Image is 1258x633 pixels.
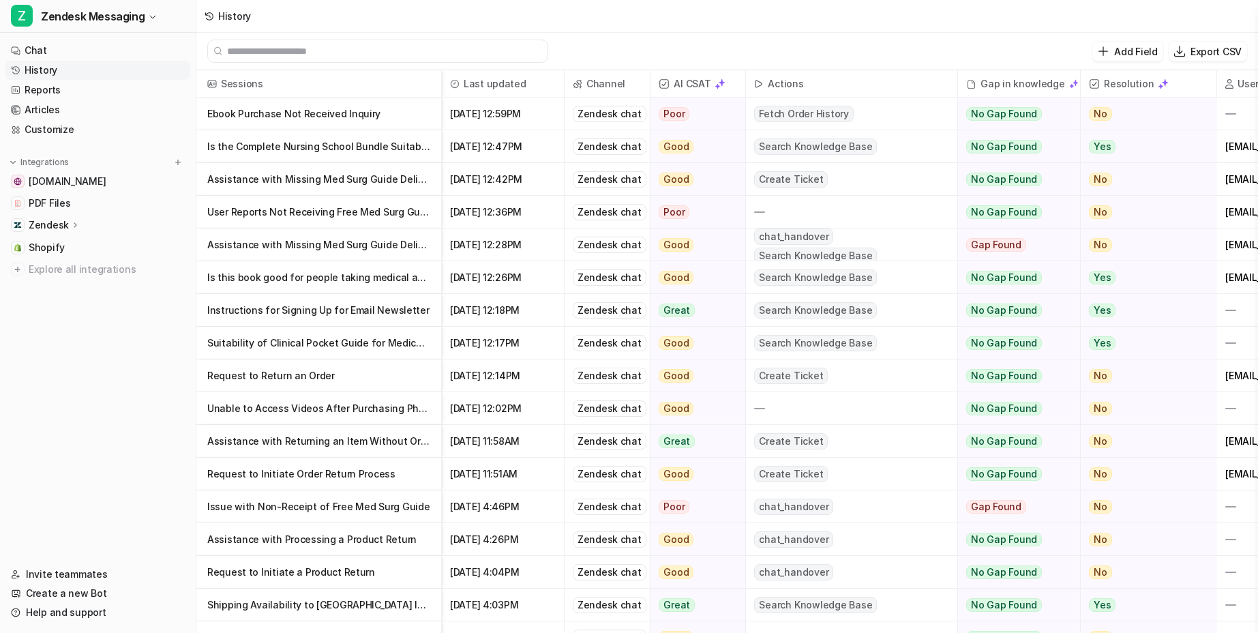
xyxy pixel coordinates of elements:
[447,490,558,523] span: [DATE] 4:46PM
[29,218,69,232] p: Zendesk
[207,556,430,589] p: Request to Initiate a Product Return
[659,173,693,186] span: Good
[1089,369,1112,383] span: No
[218,9,251,23] div: History
[754,269,877,286] span: Search Knowledge Base
[14,199,22,207] img: PDF Files
[650,458,737,490] button: Good
[650,98,737,130] button: Poor
[966,565,1042,579] span: No Gap Found
[1081,458,1205,490] button: No
[1089,435,1112,448] span: No
[207,196,430,229] p: User Reports Not Receiving Free Med Surg Guide
[573,400,646,417] div: Zendesk chat
[447,229,558,261] span: [DATE] 12:28PM
[1081,196,1205,229] button: No
[966,140,1042,153] span: No Gap Found
[659,467,693,481] span: Good
[573,335,646,351] div: Zendesk chat
[207,425,430,458] p: Assistance with Returning an Item Without Order Number
[958,261,1070,294] button: No Gap Found
[656,70,740,98] span: AI CSAT
[20,157,69,168] p: Integrations
[1081,490,1205,523] button: No
[207,229,430,261] p: Assistance with Missing Med Surg Guide Delivery
[1081,294,1205,327] button: Yes
[207,359,430,392] p: Request to Return an Order
[650,229,737,261] button: Good
[447,425,558,458] span: [DATE] 11:58AM
[659,140,693,153] span: Good
[650,490,737,523] button: Poor
[5,61,190,80] a: History
[5,172,190,191] a: anurseinthemaking.com[DOMAIN_NAME]
[5,156,73,169] button: Integrations
[447,98,558,130] span: [DATE] 12:59PM
[1081,327,1205,359] button: Yes
[650,392,737,425] button: Good
[1089,140,1115,153] span: Yes
[1089,173,1112,186] span: No
[570,70,644,98] span: Channel
[659,598,695,612] span: Great
[650,261,737,294] button: Good
[958,196,1070,229] button: No Gap Found
[447,261,558,294] span: [DATE] 12:26PM
[1089,304,1115,317] span: Yes
[573,106,646,122] div: Zendesk chat
[207,294,430,327] p: Instructions for Signing Up for Email Newsletter
[754,368,828,384] span: Create Ticket
[650,130,737,163] button: Good
[447,163,558,196] span: [DATE] 12:42PM
[659,500,689,514] span: Poor
[754,466,828,482] span: Create Ticket
[1089,271,1115,284] span: Yes
[966,369,1042,383] span: No Gap Found
[963,70,1075,98] div: Gap in knowledge
[5,41,190,60] a: Chat
[958,229,1070,261] button: Gap Found
[173,158,183,167] img: menu_add.svg
[447,523,558,556] span: [DATE] 4:26PM
[754,597,877,613] span: Search Knowledge Base
[659,402,693,415] span: Good
[573,269,646,286] div: Zendesk chat
[1081,261,1205,294] button: Yes
[573,433,646,450] div: Zendesk chat
[958,359,1070,392] button: No Gap Found
[207,130,430,163] p: Is the Complete Nursing School Bundle Suitable for Medical Assistant Students?
[1190,44,1242,59] p: Export CSV
[768,70,803,98] h2: Actions
[958,490,1070,523] button: Gap Found
[1089,205,1112,219] span: No
[447,130,558,163] span: [DATE] 12:47PM
[1081,229,1205,261] button: No
[1081,392,1205,425] button: No
[11,263,25,276] img: explore all integrations
[207,327,430,359] p: Suitability of Clinical Pocket Guide for Medical Assistant Students
[5,194,190,213] a: PDF FilesPDF Files
[1081,359,1205,392] button: No
[1081,130,1205,163] button: Yes
[754,433,828,450] span: Create Ticket
[966,500,1026,514] span: Gap Found
[447,589,558,621] span: [DATE] 4:03PM
[447,458,558,490] span: [DATE] 11:51AM
[5,100,190,119] a: Articles
[573,138,646,155] div: Zendesk chat
[573,237,646,253] div: Zendesk chat
[573,171,646,188] div: Zendesk chat
[659,369,693,383] span: Good
[958,589,1070,621] button: No Gap Found
[1089,598,1115,612] span: Yes
[573,531,646,548] div: Zendesk chat
[1089,533,1112,546] span: No
[5,565,190,584] a: Invite teammates
[41,7,145,26] span: Zendesk Messaging
[966,533,1042,546] span: No Gap Found
[650,523,737,556] button: Good
[754,106,853,122] span: Fetch Order History
[207,392,430,425] p: Unable to Access Videos After Purchasing Pharmacology Study Cards Secondhand
[5,120,190,139] a: Customize
[202,70,436,98] span: Sessions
